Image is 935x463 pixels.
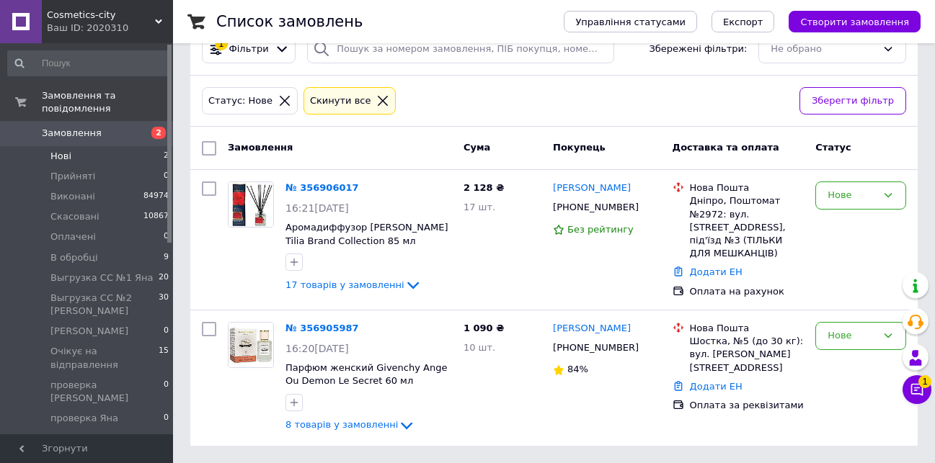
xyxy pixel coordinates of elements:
[690,381,743,392] a: Додати ЕН
[42,127,102,140] span: Замовлення
[285,182,359,193] a: № 356906017
[285,202,349,214] span: 16:21[DATE]
[228,181,274,228] a: Фото товару
[690,266,743,277] a: Додати ЕН
[50,271,154,284] span: Выгрузка СС №1 Яна
[690,181,805,194] div: Нова Пошта
[307,35,613,63] input: Пошук за номером замовлення, ПІБ покупця, номером телефону, Email, номером накладної
[774,16,921,27] a: Створити замовлення
[50,412,118,425] span: проверка Яна
[285,419,415,430] a: 8 товарів у замовленні
[229,323,273,367] img: Фото товару
[164,230,169,243] span: 0
[553,202,639,212] span: [PHONE_NUMBER]
[50,230,96,243] span: Оплачені
[285,323,359,333] a: № 356905987
[464,182,504,193] span: 2 128 ₴
[50,150,71,163] span: Нові
[50,251,98,264] span: В обробці
[464,342,495,353] span: 10 шт.
[47,9,155,22] span: Cosmetics-city
[918,374,931,387] span: 1
[903,375,931,404] button: Чат з покупцем1
[164,170,169,183] span: 0
[285,279,422,290] a: 17 товарів у замовленні
[159,292,169,318] span: 30
[159,345,169,371] span: 15
[205,94,275,109] div: Статус: Нове
[50,210,99,223] span: Скасовані
[812,94,894,109] span: Зберегти фільтр
[553,142,606,153] span: Покупець
[464,323,504,333] span: 1 090 ₴
[164,379,169,405] span: 0
[164,150,169,163] span: 2
[143,190,169,203] span: 84974
[673,142,779,153] span: Доставка та оплата
[164,432,169,445] span: 2
[285,279,404,290] span: 17 товарів у замовленні
[553,322,631,336] a: [PERSON_NAME]
[215,37,228,50] div: 1
[553,342,639,353] span: [PHONE_NUMBER]
[723,17,763,27] span: Експорт
[285,420,398,431] span: 8 товарів у замовленні
[690,285,805,298] div: Оплата на рахунок
[799,87,906,115] button: Зберегти фільтр
[229,182,273,227] img: Фото товару
[50,432,128,445] span: [PERSON_NAME]
[771,42,877,57] div: Не обрано
[690,194,805,260] div: Дніпро, Поштомат №2972: вул. [STREET_ADDRESS], під'їзд №3 (ТІЛЬКИ ДЛЯ МЕШКАНЦІВ)
[712,11,775,32] button: Експорт
[159,271,169,284] span: 20
[690,399,805,412] div: Оплата за реквізитами
[464,202,495,212] span: 17 шт.
[575,17,686,27] span: Управління статусами
[285,362,447,387] a: Парфюм женский Givenchy Ange Ou Demon Le Secret 60 мл
[285,222,448,246] a: Аромадиффузор [PERSON_NAME] Tilia Brand Collection 85 мл
[216,13,363,30] h1: Список замовлень
[567,224,634,235] span: Без рейтингу
[307,94,374,109] div: Cкинути все
[164,412,169,425] span: 0
[47,22,173,35] div: Ваш ID: 2020310
[567,364,588,374] span: 84%
[228,322,274,368] a: Фото товару
[649,42,747,56] span: Збережені фільтри:
[228,142,293,153] span: Замовлення
[50,170,95,183] span: Прийняті
[151,127,166,139] span: 2
[690,322,805,335] div: Нова Пошта
[285,343,349,354] span: 16:20[DATE]
[815,142,851,153] span: Статус
[50,325,128,338] span: [PERSON_NAME]
[464,142,490,153] span: Cума
[42,89,173,115] span: Замовлення та повідомлення
[50,379,164,405] span: проверка [PERSON_NAME]
[828,188,877,203] div: Нове
[690,335,805,374] div: Шостка, №5 (до 30 кг): вул. [PERSON_NAME][STREET_ADDRESS]
[564,11,697,32] button: Управління статусами
[164,251,169,264] span: 9
[800,17,909,27] span: Створити замовлення
[50,190,95,203] span: Виконані
[229,42,269,56] span: Фільтри
[553,181,631,195] a: [PERSON_NAME]
[143,210,169,223] span: 10867
[50,345,159,371] span: Очікує на відправлення
[164,325,169,338] span: 0
[828,328,877,343] div: Нове
[789,11,921,32] button: Створити замовлення
[50,292,159,318] span: Выгрузка СС №2 [PERSON_NAME]
[7,50,170,76] input: Пошук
